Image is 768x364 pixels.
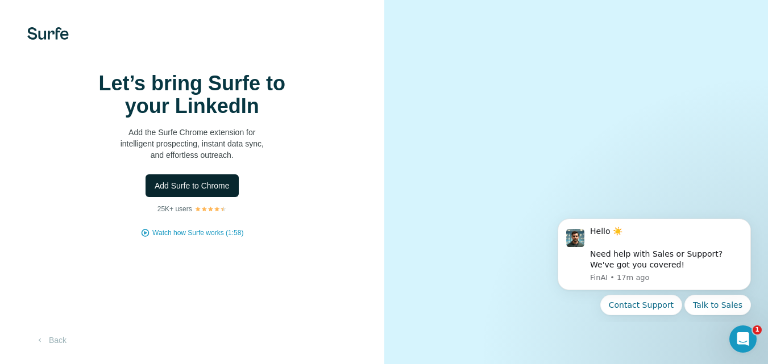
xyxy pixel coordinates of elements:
span: Add Surfe to Chrome [155,180,230,191]
iframe: Intercom notifications message [541,208,768,322]
span: 1 [753,325,762,334]
p: 25K+ users [157,204,192,214]
h1: Let’s bring Surfe to your LinkedIn [78,72,306,118]
button: Watch how Surfe works (1:58) [152,228,243,238]
iframe: Intercom live chat [729,325,757,353]
p: Add the Surfe Chrome extension for intelligent prospecting, instant data sync, and effortless out... [78,127,306,161]
button: Add Surfe to Chrome [146,174,239,197]
img: Rating Stars [194,206,227,212]
img: Surfe's logo [27,27,69,40]
button: Back [27,330,74,350]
